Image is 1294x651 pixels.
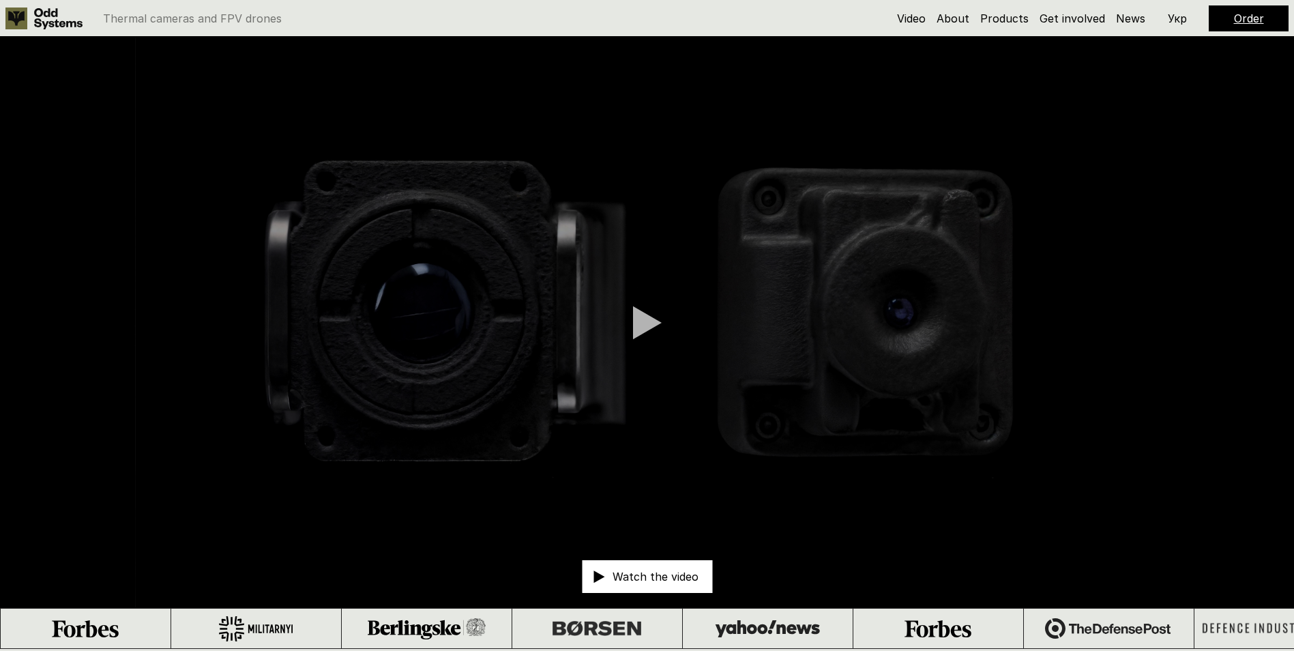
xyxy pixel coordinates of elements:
[937,12,969,25] a: About
[1116,12,1145,25] a: News
[1234,12,1264,25] a: Order
[1103,590,1280,637] iframe: HelpCrunch
[897,12,926,25] a: Video
[613,571,699,582] p: Watch the video
[103,13,282,24] p: Thermal cameras and FPV drones
[1168,13,1187,24] p: Укр
[1040,12,1105,25] a: Get involved
[980,12,1029,25] a: Products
